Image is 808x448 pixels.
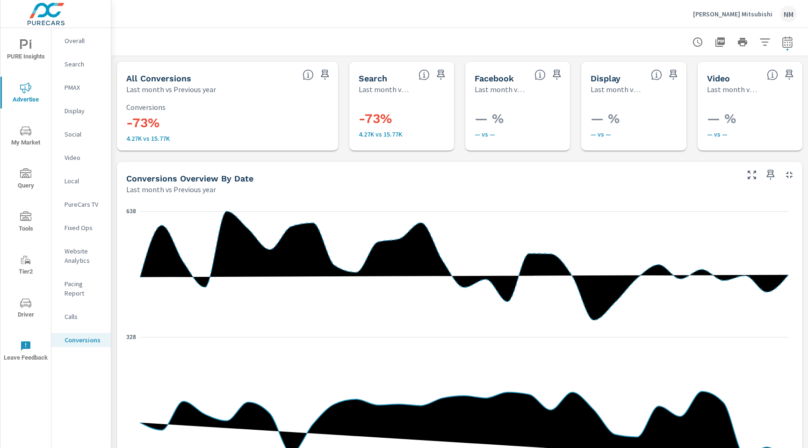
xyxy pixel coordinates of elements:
[475,84,527,95] p: Last month vs Previous year
[65,59,103,69] p: Search
[693,10,772,18] p: [PERSON_NAME] Mitsubishi
[359,111,482,127] h3: -73%
[51,197,111,211] div: PureCars TV
[3,254,48,277] span: Tier2
[65,176,103,186] p: Local
[782,167,797,182] button: Minimize Widget
[126,84,216,95] p: Last month vs Previous year
[0,28,51,372] div: nav menu
[475,130,598,138] p: — vs —
[782,67,797,82] span: Save this to your personalized report
[767,69,778,80] span: Video Conversions include Actions, Leads and Unmapped Conversions
[51,333,111,347] div: Conversions
[3,125,48,148] span: My Market
[3,297,48,320] span: Driver
[666,67,681,82] span: Save this to your personalized report
[126,103,329,111] p: Conversions
[359,84,411,95] p: Last month vs Previous year
[3,39,48,62] span: PURE Insights
[591,73,620,83] h5: Display
[51,34,111,48] div: Overall
[651,69,662,80] span: Display Conversions include Actions, Leads and Unmapped Conversions
[51,127,111,141] div: Social
[780,6,797,22] div: NM
[51,80,111,94] div: PMAX
[591,111,714,127] h3: — %
[778,33,797,51] button: Select Date Range
[303,69,314,80] span: All Conversions include Actions, Leads and Unmapped Conversions
[3,340,48,363] span: Leave Feedback
[126,115,329,131] h3: -73%
[65,223,103,232] p: Fixed Ops
[65,83,103,92] p: PMAX
[756,33,774,51] button: Apply Filters
[475,73,514,83] h5: Facebook
[3,82,48,105] span: Advertise
[591,130,714,138] p: — vs —
[433,67,448,82] span: Save this to your personalized report
[591,84,643,95] p: Last month vs Previous year
[3,168,48,191] span: Query
[711,33,729,51] button: "Export Report to PDF"
[744,167,759,182] button: Make Fullscreen
[359,130,482,138] p: 4.27K vs 15.77K
[475,111,598,127] h3: — %
[126,73,191,83] h5: All Conversions
[51,57,111,71] div: Search
[51,104,111,118] div: Display
[763,167,778,182] span: Save this to your personalized report
[126,135,329,142] p: 4,273 vs 15,774
[3,211,48,234] span: Tools
[51,244,111,267] div: Website Analytics
[65,130,103,139] p: Social
[65,200,103,209] p: PureCars TV
[126,208,136,215] text: 638
[534,69,546,80] span: All conversions reported from Facebook with duplicates filtered out
[51,151,111,165] div: Video
[126,334,136,340] text: 328
[51,221,111,235] div: Fixed Ops
[126,184,216,195] p: Last month vs Previous year
[126,173,253,183] h5: Conversions Overview By Date
[65,312,103,321] p: Calls
[707,84,759,95] p: Last month vs Previous year
[51,174,111,188] div: Local
[65,279,103,298] p: Pacing Report
[65,36,103,45] p: Overall
[359,73,387,83] h5: Search
[65,246,103,265] p: Website Analytics
[418,69,430,80] span: Search Conversions include Actions, Leads and Unmapped Conversions.
[549,67,564,82] span: Save this to your personalized report
[65,106,103,116] p: Display
[65,153,103,162] p: Video
[51,277,111,300] div: Pacing Report
[733,33,752,51] button: Print Report
[707,73,730,83] h5: Video
[51,310,111,324] div: Calls
[317,67,332,82] span: Save this to your personalized report
[65,335,103,345] p: Conversions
